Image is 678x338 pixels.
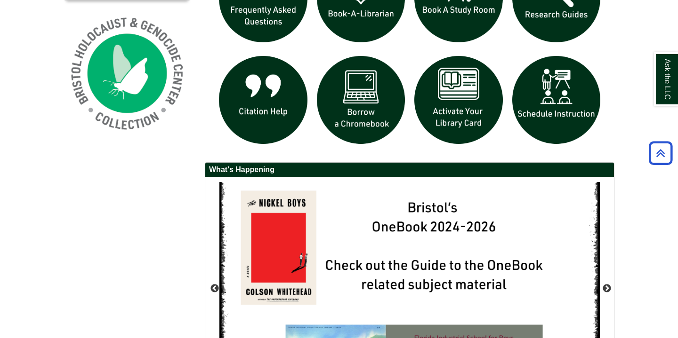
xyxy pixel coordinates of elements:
a: Back to Top [646,147,676,159]
button: Next [602,284,612,293]
img: Borrow a chromebook icon links to the borrow a chromebook web page [312,51,410,149]
img: activate Library Card icon links to form to activate student ID into library card [410,51,508,149]
img: citation help icon links to citation help guide page [214,51,312,149]
h2: What's Happening [205,163,614,177]
button: Previous [210,284,219,293]
img: Holocaust and Genocide Collection [64,10,191,137]
img: For faculty. Schedule Library Instruction icon links to form. [508,51,605,149]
